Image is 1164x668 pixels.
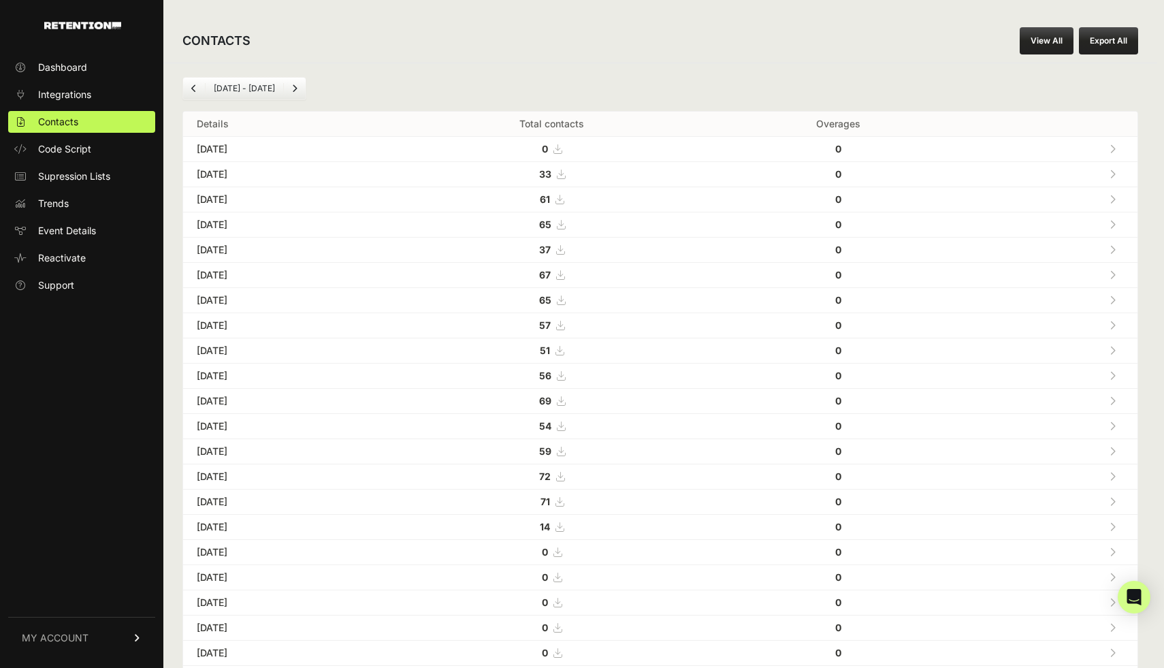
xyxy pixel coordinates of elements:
strong: 56 [539,370,551,381]
button: Export All [1079,27,1138,54]
strong: 0 [835,345,841,356]
td: [DATE] [183,313,391,338]
strong: 0 [835,496,841,507]
strong: 0 [835,521,841,532]
strong: 0 [835,244,841,255]
td: [DATE] [183,212,391,238]
strong: 65 [539,294,551,306]
a: 54 [539,420,565,432]
a: Support [8,274,155,296]
a: 51 [540,345,564,356]
td: [DATE] [183,137,391,162]
strong: 0 [542,622,548,633]
span: Integrations [38,88,91,101]
strong: 0 [835,319,841,331]
strong: 33 [539,168,551,180]
td: [DATE] [183,641,391,666]
th: Details [183,112,391,137]
a: 65 [539,294,565,306]
strong: 0 [835,168,841,180]
span: Dashboard [38,61,87,74]
a: 37 [539,244,564,255]
td: [DATE] [183,187,391,212]
td: [DATE] [183,238,391,263]
strong: 0 [835,622,841,633]
a: Event Details [8,220,155,242]
span: Supression Lists [38,170,110,183]
span: MY ACCOUNT [22,631,88,645]
strong: 0 [542,571,548,583]
strong: 0 [835,143,841,155]
td: [DATE] [183,263,391,288]
strong: 59 [539,445,551,457]
strong: 0 [542,143,548,155]
h2: CONTACTS [182,31,250,50]
strong: 0 [835,445,841,457]
strong: 0 [542,546,548,558]
strong: 61 [540,193,550,205]
th: Overages [713,112,963,137]
div: Open Intercom Messenger [1118,581,1150,614]
a: Trends [8,193,155,214]
td: [DATE] [183,464,391,490]
a: 14 [540,521,564,532]
a: 71 [540,496,564,507]
strong: 37 [539,244,551,255]
td: [DATE] [183,364,391,389]
td: [DATE] [183,439,391,464]
td: [DATE] [183,288,391,313]
a: Supression Lists [8,165,155,187]
a: MY ACCOUNT [8,617,155,658]
strong: 51 [540,345,550,356]
td: [DATE] [183,389,391,414]
strong: 0 [835,597,841,608]
strong: 0 [835,571,841,583]
a: Previous [183,78,205,99]
span: Contacts [38,115,78,129]
strong: 71 [540,496,550,507]
strong: 54 [539,420,551,432]
strong: 14 [540,521,550,532]
strong: 0 [542,647,548,658]
span: Support [38,279,74,292]
a: 56 [539,370,565,381]
strong: 72 [539,471,551,482]
strong: 0 [835,294,841,306]
strong: 57 [539,319,551,331]
strong: 0 [835,471,841,482]
strong: 0 [542,597,548,608]
a: Reactivate [8,247,155,269]
td: [DATE] [183,540,391,565]
td: [DATE] [183,490,391,515]
span: Trends [38,197,69,210]
a: View All [1020,27,1073,54]
td: [DATE] [183,162,391,187]
strong: 0 [835,193,841,205]
a: Next [284,78,306,99]
td: [DATE] [183,590,391,616]
a: Code Script [8,138,155,160]
strong: 0 [835,370,841,381]
td: [DATE] [183,616,391,641]
a: 59 [539,445,565,457]
strong: 67 [539,269,551,281]
a: 33 [539,168,565,180]
a: 65 [539,219,565,230]
td: [DATE] [183,338,391,364]
a: 61 [540,193,564,205]
strong: 0 [835,647,841,658]
a: Integrations [8,84,155,106]
img: Retention.com [44,22,121,29]
a: 67 [539,269,564,281]
a: Contacts [8,111,155,133]
strong: 0 [835,269,841,281]
a: 57 [539,319,564,331]
strong: 65 [539,219,551,230]
th: Total contacts [391,112,713,137]
a: 69 [539,395,565,407]
a: 72 [539,471,564,482]
a: Dashboard [8,57,155,78]
td: [DATE] [183,515,391,540]
strong: 0 [835,420,841,432]
td: [DATE] [183,414,391,439]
